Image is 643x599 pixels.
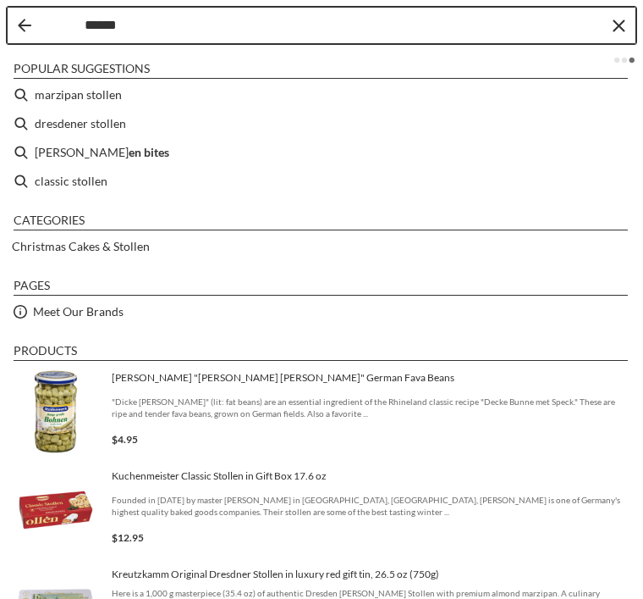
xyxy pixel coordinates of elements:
a: Stollenwerk fava beans in jar[PERSON_NAME] "[PERSON_NAME] [PERSON_NAME]" German Fava Beans"Dicke ... [14,369,629,454]
span: $12.95 [112,531,144,544]
li: Popular suggestions [14,61,628,79]
a: Kuchenmeister Classic Stollen BoxKuchenmeister Classic Stollen in Gift Box 17.6 ozFounded in [DAT... [14,468,629,552]
img: Kuchenmeister Classic Stollen Box [14,468,98,552]
button: Back [18,19,31,32]
b: en bites [129,142,169,162]
li: Pages [14,278,628,296]
li: Products [14,343,628,361]
li: dresdener stollen [7,109,636,138]
li: Kuchenmeister Classic Stollen in Gift Box 17.6 oz [7,461,636,559]
li: classic stollen [7,167,636,196]
span: "Dicke [PERSON_NAME]" (lit: fat beans) are an essential ingredient of the Rhineland classic recip... [112,396,629,419]
span: $4.95 [112,433,138,446]
span: [PERSON_NAME] "[PERSON_NAME] [PERSON_NAME]" German Fava Beans [112,371,629,385]
span: Kreutzkamm Original Dresdner Stollen in luxury red gift tin, 26.5 oz (750g) [112,568,629,581]
li: marzipan stollen [7,80,636,109]
span: Founded in [DATE] by master [PERSON_NAME] in [GEOGRAPHIC_DATA], [GEOGRAPHIC_DATA], [PERSON_NAME] ... [112,494,629,518]
img: Stollenwerk fava beans in jar [14,369,98,454]
li: Meet Our Brands [7,297,636,326]
li: Stollenwerk "Dicke Bohnen" German Fava Beans [7,363,636,461]
a: Christmas Cakes & Stollen [12,236,150,256]
li: stollen bites [7,138,636,167]
span: Kuchenmeister Classic Stollen in Gift Box 17.6 oz [112,469,629,483]
a: Meet Our Brands [33,302,124,321]
button: Clear [610,17,627,34]
li: Christmas Cakes & Stollen [7,232,636,261]
li: Categories [14,213,628,230]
